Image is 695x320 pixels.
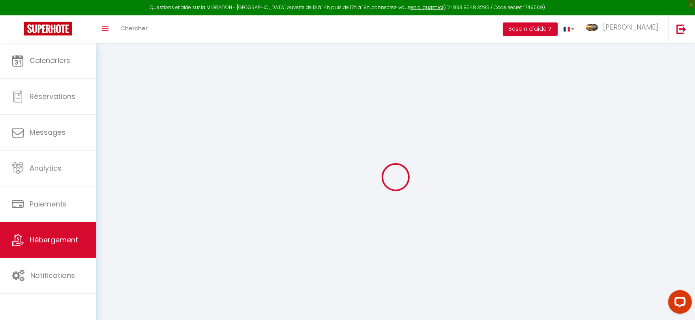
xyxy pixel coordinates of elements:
img: Super Booking [24,22,72,35]
iframe: LiveChat chat widget [662,287,695,320]
a: Chercher [114,15,154,43]
span: Messages [30,127,66,137]
span: Calendriers [30,56,70,65]
span: Réservations [30,91,75,101]
img: logout [676,24,686,34]
a: en cliquant ici [410,4,443,11]
button: Besoin d'aide ? [503,22,558,36]
span: Hébergement [30,235,78,245]
span: Paiements [30,199,67,209]
span: Notifications [30,270,75,280]
img: ... [586,24,598,31]
span: Chercher [120,24,148,32]
span: Analytics [30,163,62,173]
a: ... [PERSON_NAME] [580,15,668,43]
span: [PERSON_NAME] [603,22,658,32]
